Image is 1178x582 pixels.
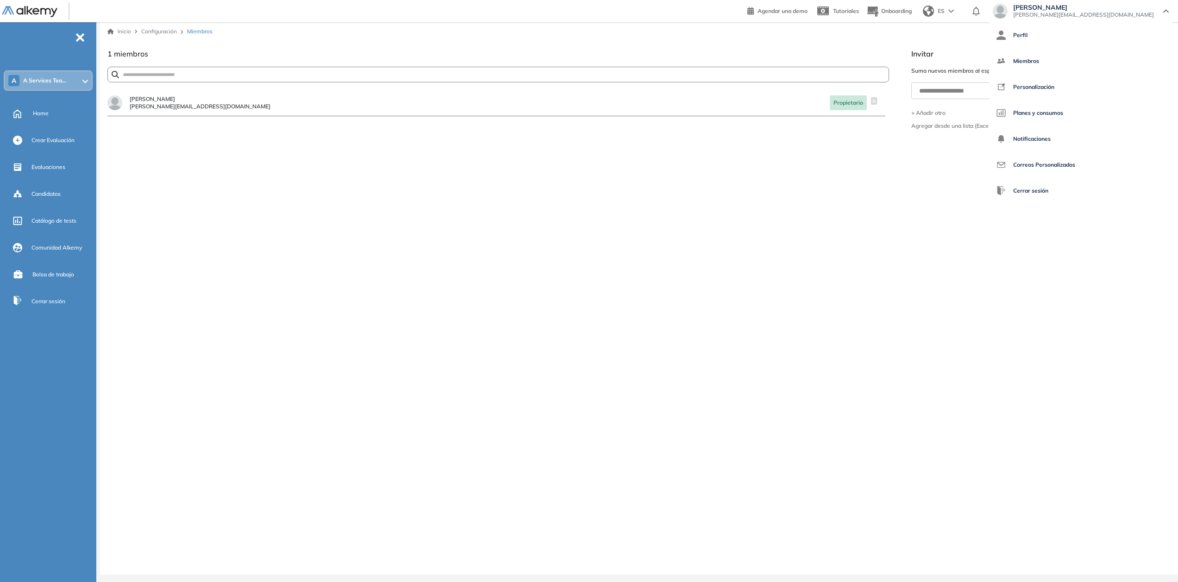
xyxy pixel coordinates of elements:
[31,163,65,171] span: Evaluaciones
[23,77,66,84] span: A Services Tea...
[938,7,945,15] span: ES
[996,154,1165,176] a: Correos Personalizados
[758,7,808,14] span: Agendar una demo
[1013,4,1154,11] span: [PERSON_NAME]
[1013,102,1063,124] span: Planes y consumos
[107,27,131,36] a: Inicio
[996,31,1006,40] img: icon
[114,49,148,58] span: miembros
[107,49,112,58] span: 1
[31,244,82,252] span: Comunidad Alkemy
[996,50,1165,72] a: Miembros
[911,123,1011,129] div: Agregar desde una lista (Excel o texto)
[1013,128,1051,150] span: Notificaciones
[31,190,61,198] span: Candidatos
[33,109,49,118] span: Home
[187,27,213,36] span: Miembros
[1013,50,1039,72] span: Miembros
[911,48,1171,59] span: Invitar
[996,102,1165,124] a: Planes y consumos
[881,7,912,14] span: Onboarding
[996,108,1006,118] img: icon
[141,28,177,35] span: Configuración
[1013,24,1028,46] span: Perfil
[31,136,75,144] span: Crear Evaluación
[1013,154,1075,176] span: Correos Personalizados
[911,110,1171,116] button: + Añadir otro
[31,297,65,306] span: Cerrar sesión
[923,6,934,17] img: world
[1013,76,1054,98] span: Personalización
[1013,11,1154,19] span: [PERSON_NAME][EMAIL_ADDRESS][DOMAIN_NAME]
[130,96,270,102] span: [PERSON_NAME]
[911,67,1171,75] span: Suma nuevos miembros al espacio de trabajo y asigna roles en tu equipo.
[32,270,74,279] span: Bolsa de trabajo
[12,77,16,84] span: A
[747,5,808,16] a: Agendar una demo
[833,7,859,14] span: Tutoriales
[2,6,57,18] img: Logo
[948,9,954,13] img: arrow
[996,76,1165,98] a: Personalización
[996,56,1006,66] img: icon
[130,104,270,109] span: [PERSON_NAME][EMAIL_ADDRESS][DOMAIN_NAME]
[996,180,1048,202] button: Cerrar sesión
[830,95,867,110] span: Propietario
[31,217,76,225] span: Catálogo de tests
[996,160,1006,169] img: icon
[996,186,1006,195] img: icon
[996,24,1165,46] a: Perfil
[866,1,912,21] button: Onboarding
[996,128,1165,150] a: Notificaciones
[996,82,1006,92] img: icon
[996,134,1006,144] img: icon
[1013,180,1048,202] span: Cerrar sesión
